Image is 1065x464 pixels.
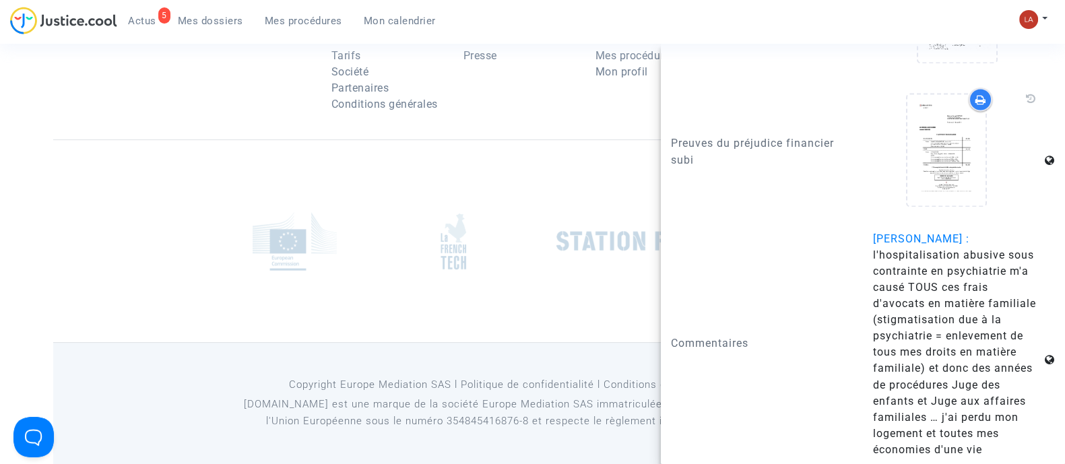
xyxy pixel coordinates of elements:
span: l'hospitalisation abusive sous contrainte en psychiatrie m'a causé TOUS ces frais d'avocats en ma... [873,248,1036,455]
p: Preuves du préjudice financier subi [671,135,853,168]
img: stationf.png [556,231,668,251]
a: Conditions générales [331,98,438,110]
span: Mes dossiers [178,15,243,27]
a: Presse [463,49,497,62]
a: Mes procédures [254,11,353,31]
iframe: Help Scout Beacon - Open [13,417,54,457]
a: Partenaires [331,81,389,94]
a: Société [331,65,369,78]
p: Copyright Europe Mediation SAS l Politique de confidentialité l Conditions générales d’utilisa... [226,376,839,393]
a: Mes procédures [595,49,676,62]
div: 5 [158,7,170,24]
img: 3f9b7d9779f7b0ffc2b90d026f0682a9 [1019,10,1038,29]
a: Mes dossiers [167,11,254,31]
img: jc-logo.svg [10,7,117,34]
span: Mon calendrier [364,15,436,27]
span: [PERSON_NAME] : [873,232,969,245]
p: Commentaires [671,335,853,352]
span: Actus [128,15,156,27]
a: Tarifs [331,49,361,62]
a: Mon calendrier [353,11,447,31]
p: [DOMAIN_NAME] est une marque de la société Europe Mediation SAS immatriculée au registre de tr... [226,396,839,430]
img: french_tech.png [441,213,466,270]
a: Mon profil [595,65,648,78]
img: europe_commision.png [253,212,337,271]
span: Mes procédures [265,15,342,27]
a: 5Actus [117,11,167,31]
